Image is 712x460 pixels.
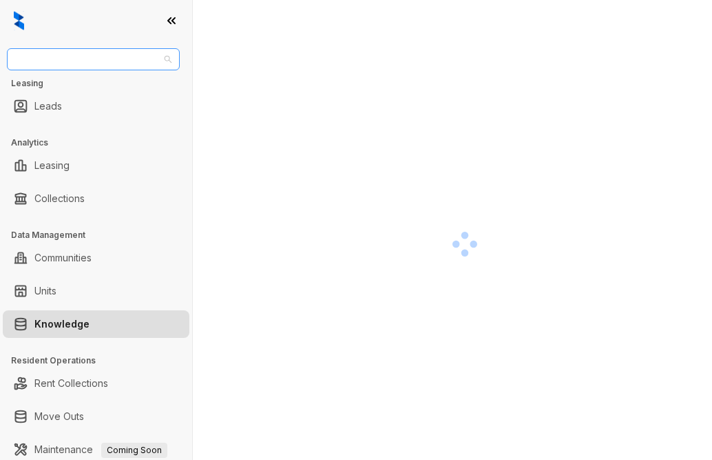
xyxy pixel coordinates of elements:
[34,310,90,338] a: Knowledge
[11,229,192,241] h3: Data Management
[3,370,189,397] li: Rent Collections
[3,244,189,272] li: Communities
[3,152,189,179] li: Leasing
[3,92,189,120] li: Leads
[3,277,189,305] li: Units
[14,11,24,30] img: logo
[34,277,56,305] a: Units
[11,77,192,90] h3: Leasing
[3,185,189,212] li: Collections
[34,152,70,179] a: Leasing
[3,310,189,338] li: Knowledge
[11,137,192,149] h3: Analytics
[15,49,171,70] span: AMG
[34,244,92,272] a: Communities
[34,403,84,430] a: Move Outs
[34,370,108,397] a: Rent Collections
[101,443,167,458] span: Coming Soon
[34,92,62,120] a: Leads
[34,185,85,212] a: Collections
[3,403,189,430] li: Move Outs
[11,354,192,367] h3: Resident Operations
